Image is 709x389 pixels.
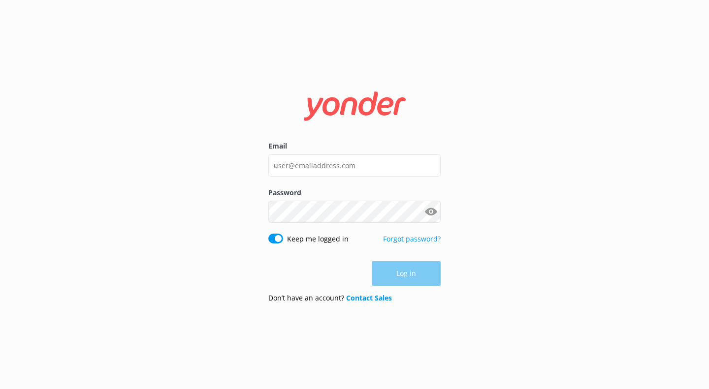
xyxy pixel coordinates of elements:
[268,141,441,151] label: Email
[268,187,441,198] label: Password
[421,202,441,222] button: Show password
[346,293,392,302] a: Contact Sales
[268,293,392,303] p: Don’t have an account?
[383,234,441,243] a: Forgot password?
[287,234,349,244] label: Keep me logged in
[268,154,441,177] input: user@emailaddress.com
